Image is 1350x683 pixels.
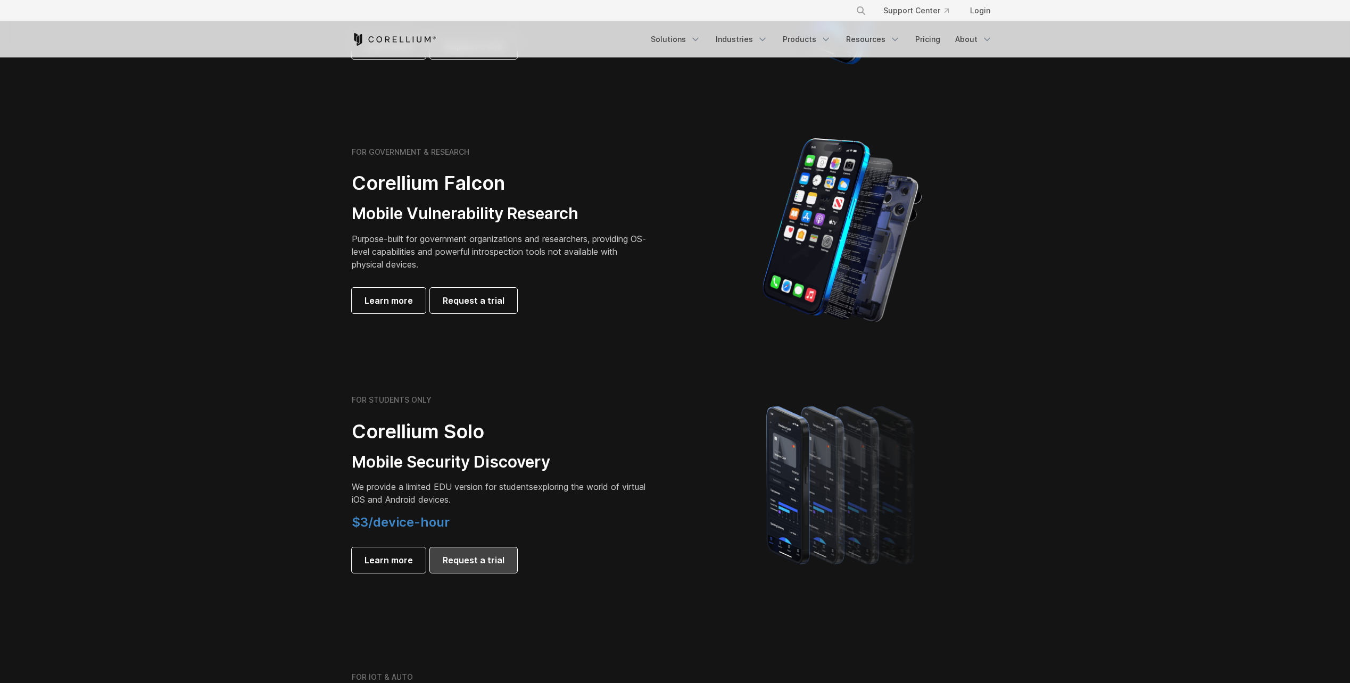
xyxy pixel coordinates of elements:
a: Solutions [644,30,707,49]
a: Pricing [909,30,947,49]
a: Request a trial [430,547,517,573]
a: Login [962,1,999,20]
span: We provide a limited EDU version for students [352,481,533,492]
h6: FOR GOVERNMENT & RESEARCH [352,147,469,157]
button: Search [851,1,871,20]
img: iPhone model separated into the mechanics used to build the physical device. [762,137,922,323]
a: Learn more [352,288,426,313]
h3: Mobile Security Discovery [352,452,650,472]
h6: FOR IOT & AUTO [352,672,413,682]
a: Corellium Home [352,33,436,46]
a: Resources [840,30,907,49]
h2: Corellium Solo [352,420,650,444]
div: Navigation Menu [843,1,999,20]
p: exploring the world of virtual iOS and Android devices. [352,480,650,506]
img: A lineup of four iPhone models becoming more gradient and blurred [745,391,939,577]
span: Learn more [365,294,413,307]
span: $3/device-hour [352,514,450,530]
div: Navigation Menu [644,30,999,49]
a: Request a trial [430,288,517,313]
a: Learn more [352,547,426,573]
h3: Mobile Vulnerability Research [352,204,650,224]
span: Request a trial [443,554,504,567]
h2: Corellium Falcon [352,171,650,195]
span: Request a trial [443,294,504,307]
a: About [949,30,999,49]
h6: FOR STUDENTS ONLY [352,395,432,405]
a: Support Center [875,1,957,20]
a: Industries [709,30,774,49]
span: Learn more [365,554,413,567]
a: Products [776,30,838,49]
p: Purpose-built for government organizations and researchers, providing OS-level capabilities and p... [352,232,650,271]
